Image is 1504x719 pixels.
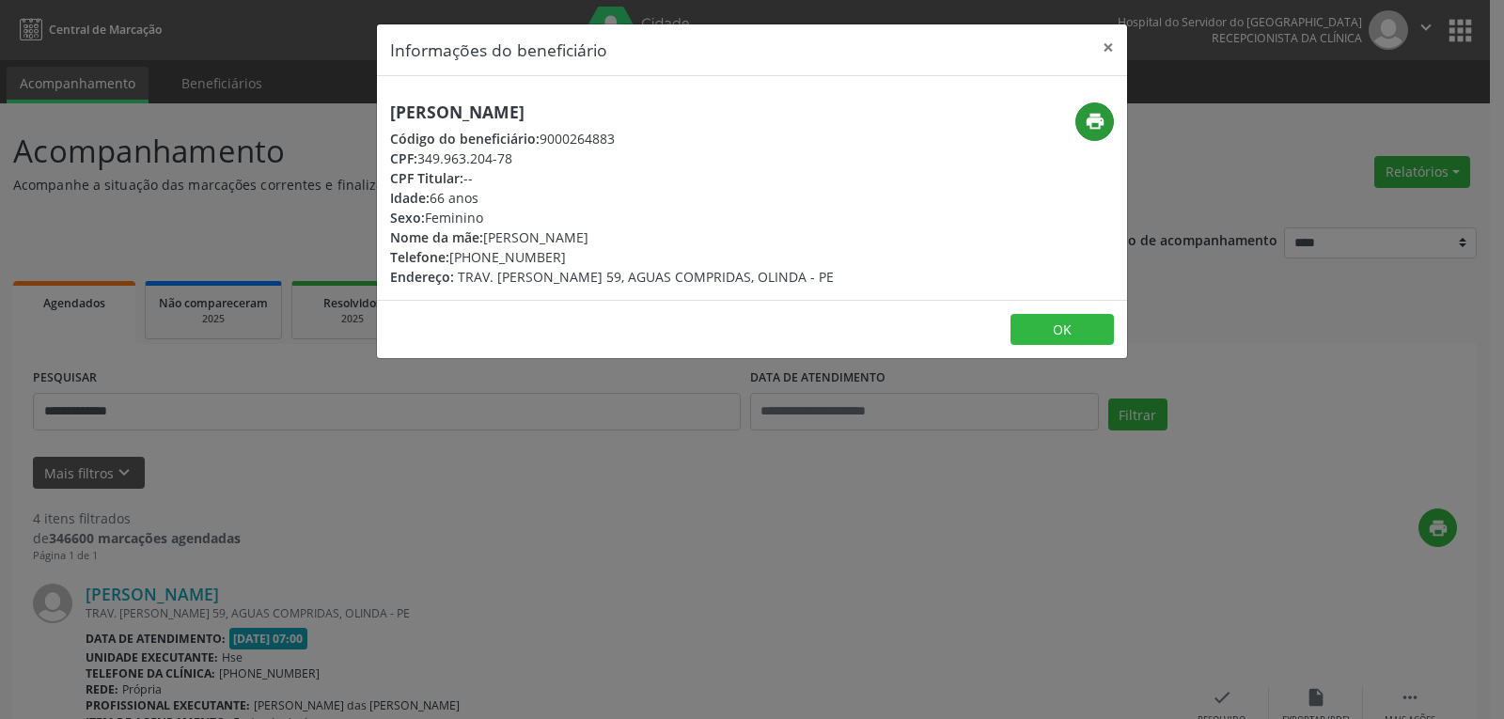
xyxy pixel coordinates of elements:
div: 9000264883 [390,129,834,148]
span: Idade: [390,189,430,207]
div: 349.963.204-78 [390,148,834,168]
div: [PERSON_NAME] [390,227,834,247]
span: Sexo: [390,209,425,227]
button: Close [1089,24,1127,70]
h5: [PERSON_NAME] [390,102,834,122]
div: Feminino [390,208,834,227]
span: CPF Titular: [390,169,463,187]
span: Código do beneficiário: [390,130,540,148]
button: print [1075,102,1114,141]
span: CPF: [390,149,417,167]
span: Telefone: [390,248,449,266]
div: -- [390,168,834,188]
span: Nome da mãe: [390,228,483,246]
div: 66 anos [390,188,834,208]
h5: Informações do beneficiário [390,38,607,62]
div: [PHONE_NUMBER] [390,247,834,267]
button: OK [1010,314,1114,346]
span: Endereço: [390,268,454,286]
i: print [1085,111,1105,132]
span: TRAV. [PERSON_NAME] 59, AGUAS COMPRIDAS, OLINDA - PE [458,268,834,286]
